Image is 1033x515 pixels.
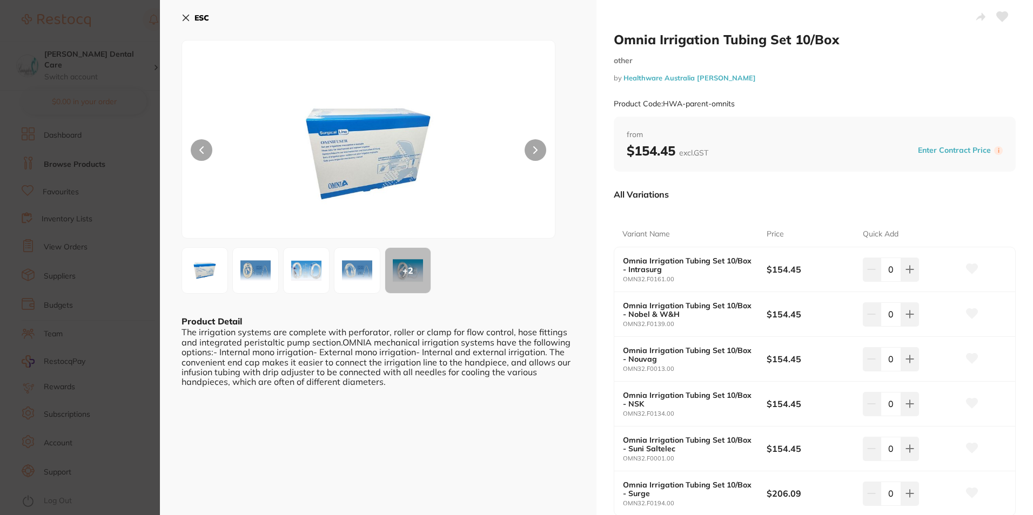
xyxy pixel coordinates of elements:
[257,67,480,238] img: X3NldC5qcGc
[767,443,853,455] b: $154.45
[614,31,1016,48] h2: Omnia Irrigation Tubing Set 10/Box
[627,143,708,159] b: $154.45
[614,189,669,200] p: All Variations
[767,353,853,365] b: $154.45
[623,276,767,283] small: OMN32.F0161.00
[623,480,753,498] b: Omnia Irrigation Tubing Set 10/Box - Surge
[623,73,756,82] a: Healthware Australia [PERSON_NAME]
[623,500,767,507] small: OMN32.F0194.00
[623,410,767,417] small: OMN32.F0134.00
[623,455,767,462] small: OMN32.F0001.00
[767,308,853,320] b: $154.45
[623,301,753,319] b: Omnia Irrigation Tubing Set 10/Box - Nobel & W&H
[994,146,1003,155] label: i
[338,251,377,290] img: LjAwLmpwZw
[627,130,1003,140] span: from
[182,327,575,387] div: The irrigation systems are complete with perforator, roller or clamp for flow control, hose fitti...
[385,248,431,293] div: + 2
[679,148,708,158] span: excl. GST
[863,229,898,240] p: Quick Add
[185,251,224,290] img: X3NldC5qcGc
[623,256,753,274] b: Omnia Irrigation Tubing Set 10/Box - Intrasurg
[614,56,1016,65] small: other
[767,398,853,410] b: $154.45
[614,99,735,109] small: Product Code: HWA-parent-omnits
[915,145,994,155] button: Enter Contract Price
[767,487,853,499] b: $206.09
[623,391,753,408] b: Omnia Irrigation Tubing Set 10/Box - NSK
[623,365,767,372] small: OMN32.F0013.00
[287,251,326,290] img: LjAwLmpwZw
[194,13,209,23] b: ESC
[767,263,853,275] b: $154.45
[622,229,670,240] p: Variant Name
[767,229,784,240] p: Price
[623,346,753,363] b: Omnia Irrigation Tubing Set 10/Box - Nouvag
[623,436,753,453] b: Omnia Irrigation Tubing Set 10/Box - Suni Saltelec
[182,9,209,27] button: ESC
[236,251,275,290] img: LjAwLmpwZw
[623,321,767,328] small: OMN32.F0139.00
[385,247,431,294] button: +2
[614,74,1016,82] small: by
[182,316,242,327] b: Product Detail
